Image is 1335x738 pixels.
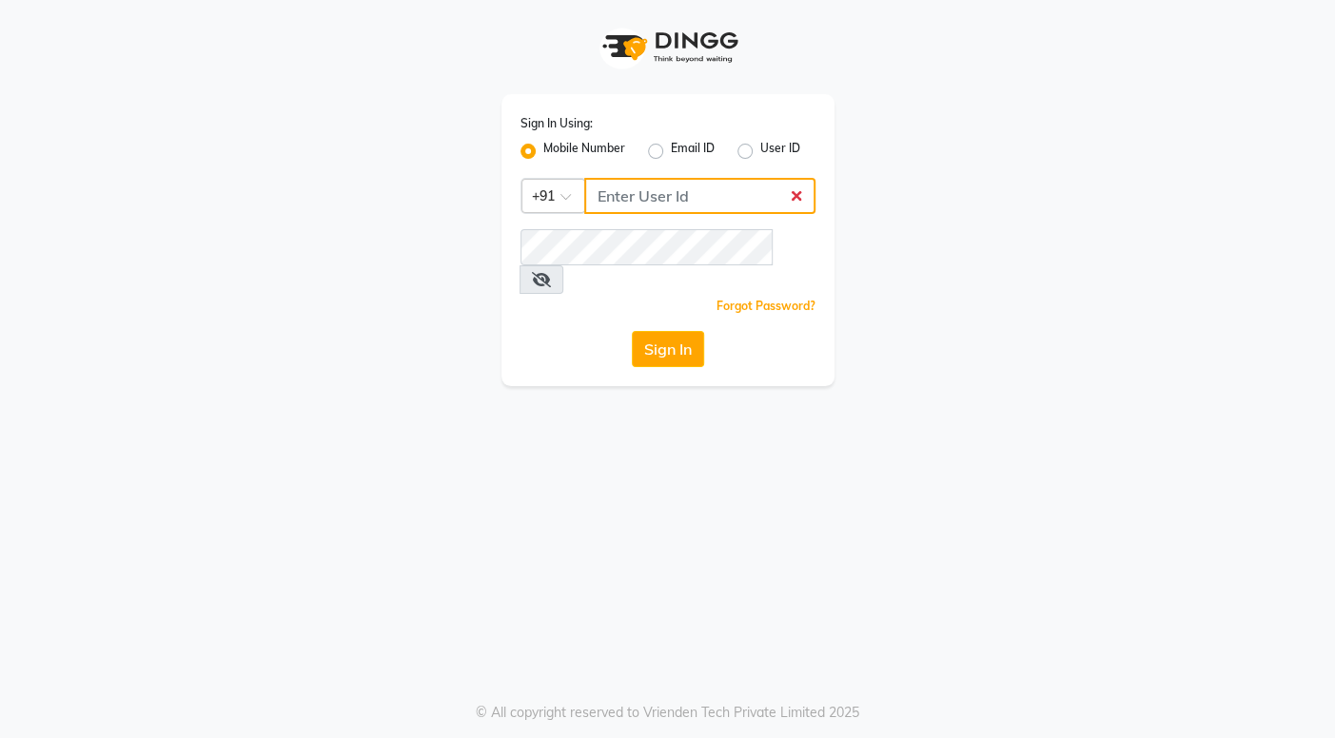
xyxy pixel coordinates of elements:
[520,229,773,265] input: Username
[671,140,715,163] label: Email ID
[584,178,815,214] input: Username
[543,140,625,163] label: Mobile Number
[632,331,704,367] button: Sign In
[760,140,800,163] label: User ID
[592,19,744,75] img: logo1.svg
[520,115,593,132] label: Sign In Using:
[717,299,815,313] a: Forgot Password?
